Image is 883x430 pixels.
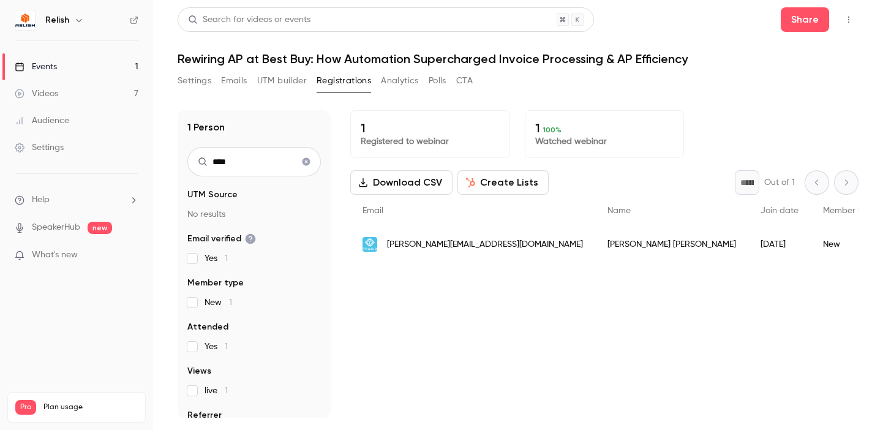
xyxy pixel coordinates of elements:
[296,152,316,172] button: Clear search
[229,298,232,307] span: 1
[15,10,35,30] img: Relish
[363,237,377,252] img: traildsoftware.com
[595,227,748,262] div: [PERSON_NAME] [PERSON_NAME]
[32,194,50,206] span: Help
[457,170,549,195] button: Create Lists
[187,409,222,421] span: Referrer
[43,402,138,412] span: Plan usage
[225,342,228,351] span: 1
[205,385,228,397] span: live
[187,208,321,221] p: No results
[88,222,112,234] span: new
[257,71,307,91] button: UTM builder
[221,71,247,91] button: Emails
[748,227,811,262] div: [DATE]
[361,135,500,148] p: Registered to webinar
[381,71,419,91] button: Analytics
[45,14,69,26] h6: Relish
[32,221,80,234] a: SpeakerHub
[764,176,795,189] p: Out of 1
[187,120,225,135] h1: 1 Person
[535,135,674,148] p: Watched webinar
[225,254,228,263] span: 1
[781,7,829,32] button: Share
[32,249,78,262] span: What's new
[15,141,64,154] div: Settings
[350,170,453,195] button: Download CSV
[15,88,58,100] div: Videos
[187,233,256,245] span: Email verified
[178,51,859,66] h1: Rewiring AP at Best Buy: How Automation Supercharged Invoice Processing & AP Efficiency
[361,121,500,135] p: 1
[456,71,473,91] button: CTA
[535,121,674,135] p: 1
[543,126,562,134] span: 100 %
[15,115,69,127] div: Audience
[205,296,232,309] span: New
[187,189,238,201] span: UTM Source
[188,13,310,26] div: Search for videos or events
[15,61,57,73] div: Events
[363,206,383,215] span: Email
[15,194,138,206] li: help-dropdown-opener
[205,252,228,265] span: Yes
[387,238,583,251] span: [PERSON_NAME][EMAIL_ADDRESS][DOMAIN_NAME]
[823,206,876,215] span: Member type
[761,206,798,215] span: Join date
[205,341,228,353] span: Yes
[429,71,446,91] button: Polls
[15,400,36,415] span: Pro
[607,206,631,215] span: Name
[317,71,371,91] button: Registrations
[225,387,228,395] span: 1
[178,71,211,91] button: Settings
[187,277,244,289] span: Member type
[124,250,138,261] iframe: Noticeable Trigger
[187,321,228,333] span: Attended
[187,365,211,377] span: Views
